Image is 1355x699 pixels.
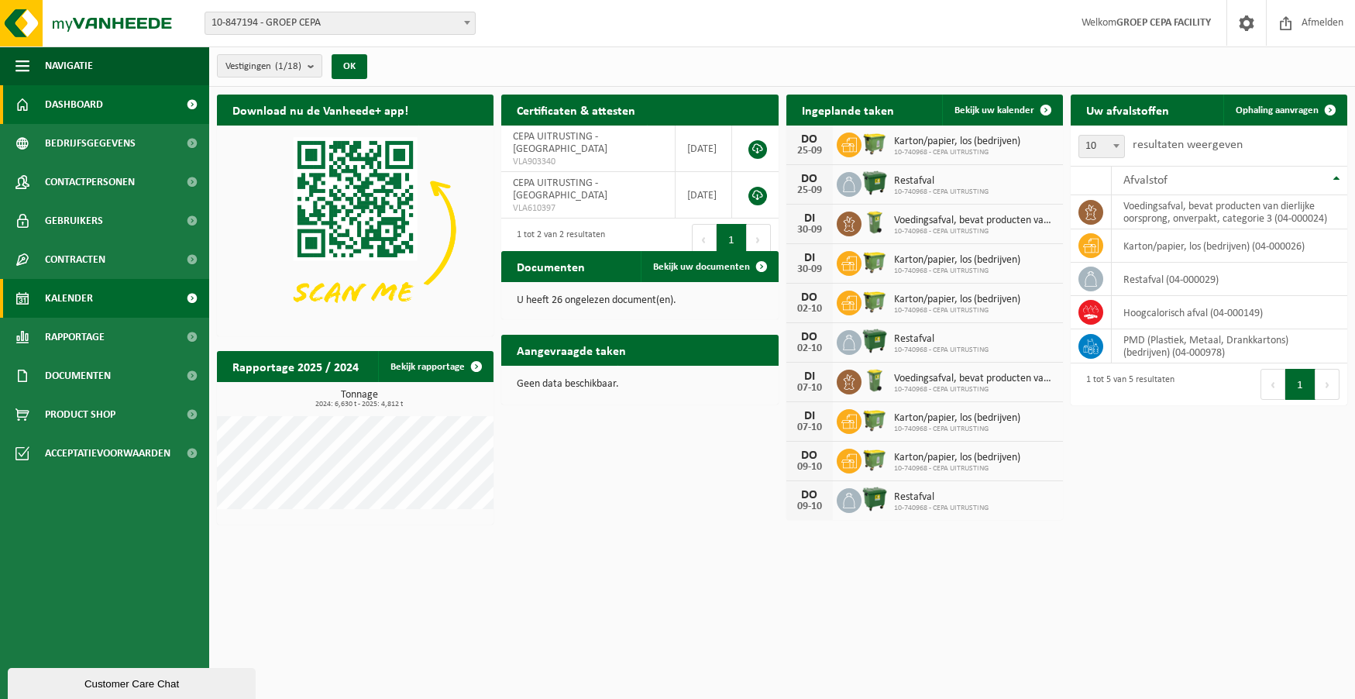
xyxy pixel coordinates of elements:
td: [DATE] [676,172,732,219]
span: CEPA UITRUSTING - [GEOGRAPHIC_DATA] [513,177,607,201]
span: 10-740968 - CEPA UITRUSTING [894,267,1020,276]
img: Download de VHEPlus App [217,126,494,333]
td: [DATE] [676,126,732,172]
span: Afvalstof [1123,174,1168,187]
img: WB-1100-HPE-GN-50 [861,249,888,275]
h2: Uw afvalstoffen [1071,95,1185,125]
div: DO [794,173,825,185]
span: Acceptatievoorwaarden [45,434,170,473]
span: 10-740968 - CEPA UITRUSTING [894,188,989,197]
span: 2024: 6,630 t - 2025: 4,812 t [225,401,494,408]
div: 25-09 [794,185,825,196]
p: U heeft 26 ongelezen document(en). [517,295,762,306]
button: Next [1315,369,1340,400]
td: PMD (Plastiek, Metaal, Drankkartons) (bedrijven) (04-000978) [1112,329,1347,363]
span: 10-740968 - CEPA UITRUSTING [894,385,1055,394]
span: Karton/papier, los (bedrijven) [894,136,1020,148]
h3: Tonnage [225,390,494,408]
span: Navigatie [45,46,93,85]
iframe: chat widget [8,665,259,699]
h2: Aangevraagde taken [501,335,641,365]
strong: GROEP CEPA FACILITY [1116,17,1211,29]
div: 1 tot 2 van 2 resultaten [509,222,605,257]
span: Bedrijfsgegevens [45,124,136,163]
span: Vestigingen [225,55,301,78]
span: Product Shop [45,395,115,434]
div: 07-10 [794,383,825,394]
button: Next [747,224,771,255]
button: OK [332,54,367,79]
span: VLA610397 [513,202,663,215]
div: DI [794,410,825,422]
span: Bekijk uw kalender [954,105,1034,115]
a: Bekijk uw kalender [942,95,1061,126]
td: voedingsafval, bevat producten van dierlijke oorsprong, onverpakt, categorie 3 (04-000024) [1112,195,1347,229]
span: Contactpersonen [45,163,135,201]
span: 10 [1078,135,1125,158]
div: DO [794,133,825,146]
img: WB-1100-HPE-GN-50 [861,288,888,315]
div: 30-09 [794,264,825,275]
span: 10-740968 - CEPA UITRUSTING [894,504,989,513]
h2: Documenten [501,251,600,281]
span: 10-740968 - CEPA UITRUSTING [894,425,1020,434]
button: Previous [692,224,717,255]
h2: Download nu de Vanheede+ app! [217,95,424,125]
div: DO [794,331,825,343]
span: 10-847194 - GROEP CEPA [205,12,476,35]
div: 1 tot 5 van 5 resultaten [1078,367,1174,401]
span: Karton/papier, los (bedrijven) [894,294,1020,306]
span: Dashboard [45,85,103,124]
img: WB-1100-HPE-GN-50 [861,446,888,473]
a: Ophaling aanvragen [1223,95,1346,126]
span: Restafval [894,175,989,188]
span: Documenten [45,356,111,395]
span: Kalender [45,279,93,318]
td: restafval (04-000029) [1112,263,1347,296]
span: VLA903340 [513,156,663,168]
div: 09-10 [794,462,825,473]
img: WB-0140-HPE-GN-50 [861,367,888,394]
button: 1 [717,224,747,255]
div: DI [794,370,825,383]
span: Karton/papier, los (bedrijven) [894,254,1020,267]
span: Ophaling aanvragen [1236,105,1319,115]
span: 10-740968 - CEPA UITRUSTING [894,148,1020,157]
label: resultaten weergeven [1133,139,1243,151]
span: 10-740968 - CEPA UITRUSTING [894,464,1020,473]
img: WB-1100-HPE-GN-01 [861,328,888,354]
img: WB-1100-HPE-GN-01 [861,170,888,196]
span: Restafval [894,333,989,346]
span: 10-740968 - CEPA UITRUSTING [894,306,1020,315]
span: Voedingsafval, bevat producten van dierlijke oorsprong, onverpakt, categorie 3 [894,215,1055,227]
a: Bekijk rapportage [378,351,492,382]
button: 1 [1285,369,1315,400]
td: hoogcalorisch afval (04-000149) [1112,296,1347,329]
span: Karton/papier, los (bedrijven) [894,412,1020,425]
span: CEPA UITRUSTING - [GEOGRAPHIC_DATA] [513,131,607,155]
button: Previous [1260,369,1285,400]
p: Geen data beschikbaar. [517,379,762,390]
div: DI [794,252,825,264]
div: 09-10 [794,501,825,512]
span: Restafval [894,491,989,504]
img: WB-1100-HPE-GN-50 [861,130,888,157]
img: WB-1100-HPE-GN-01 [861,486,888,512]
td: karton/papier, los (bedrijven) (04-000026) [1112,229,1347,263]
div: 30-09 [794,225,825,236]
span: Contracten [45,240,105,279]
div: 02-10 [794,343,825,354]
div: 25-09 [794,146,825,157]
h2: Ingeplande taken [786,95,910,125]
span: 10 [1079,136,1124,157]
span: Voedingsafval, bevat producten van dierlijke oorsprong, onverpakt, categorie 3 [894,373,1055,385]
count: (1/18) [275,61,301,71]
img: WB-1100-HPE-GN-50 [861,407,888,433]
h2: Certificaten & attesten [501,95,651,125]
button: Vestigingen(1/18) [217,54,322,77]
h2: Rapportage 2025 / 2024 [217,351,374,381]
img: WB-0140-HPE-GN-50 [861,209,888,236]
span: 10-740968 - CEPA UITRUSTING [894,227,1055,236]
a: Bekijk uw documenten [641,251,777,282]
